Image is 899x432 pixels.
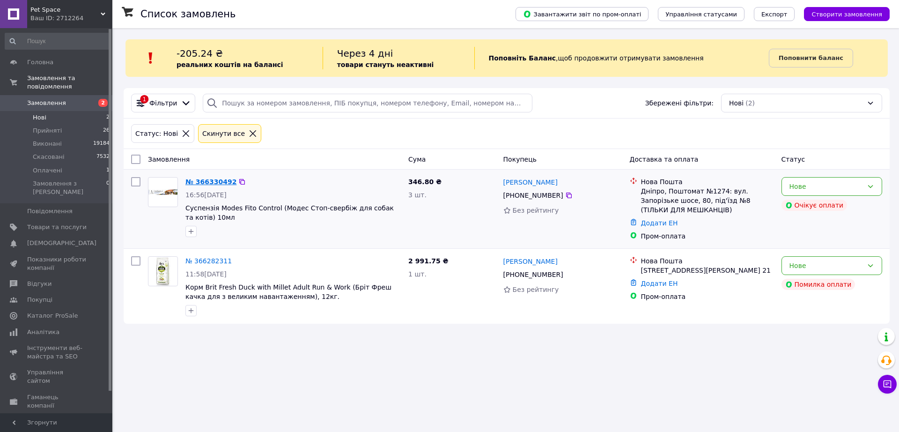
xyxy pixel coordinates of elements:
input: Пошук [5,33,111,50]
b: реальних коштів на балансі [177,61,283,68]
span: Cума [408,156,426,163]
h1: Список замовлень [140,8,236,20]
span: Показники роботи компанії [27,255,87,272]
span: Виконані [33,140,62,148]
span: Завантажити звіт по пром-оплаті [523,10,641,18]
div: Дніпро, Поштомат №1274: вул. Запорізьке шосе, 80, під'їзд №8 (ТІЛЬКИ ДЛЯ МЕШКАНЦІВ) [641,186,774,215]
span: Головна [27,58,53,67]
button: Завантажити звіт по пром-оплаті [516,7,648,21]
span: 1 шт. [408,270,427,278]
div: Пром-оплата [641,231,774,241]
a: Поповнити баланс [769,49,853,67]
span: Інструменти веб-майстра та SEO [27,344,87,361]
span: Збережені фільтри: [645,98,714,108]
span: Нові [33,113,46,122]
span: Створити замовлення [811,11,882,18]
span: 1 [106,166,110,175]
div: Помилка оплати [781,279,855,290]
div: [PHONE_NUMBER] [501,189,565,202]
img: Фото товару [154,257,172,286]
span: 16:56[DATE] [185,191,227,199]
span: -205.24 ₴ [177,48,223,59]
a: Додати ЕН [641,280,678,287]
button: Створити замовлення [804,7,890,21]
span: Pet Space [30,6,101,14]
span: Замовлення [27,99,66,107]
span: Через 4 дні [337,48,393,59]
span: Прийняті [33,127,62,135]
span: Скасовані [33,153,65,161]
div: [STREET_ADDRESS][PERSON_NAME] 21 [641,266,774,275]
b: Поповніть Баланс [489,54,556,62]
span: Гаманець компанії [27,393,87,410]
span: 26 [103,127,110,135]
a: Суспензія Modes Fito Control (Модес Стоп-свербіж для собак та котів) 10мл [185,204,394,221]
span: Замовлення з [PERSON_NAME] [33,179,106,196]
img: Фото товару [148,189,177,195]
span: Нові [729,98,744,108]
input: Пошук за номером замовлення, ПІБ покупця, номером телефону, Email, номером накладної [203,94,532,112]
span: Покупець [503,156,537,163]
span: Повідомлення [27,207,73,216]
span: 19184 [93,140,110,148]
div: Пром-оплата [641,292,774,301]
span: 2 [98,99,108,107]
span: Управління статусами [665,11,737,18]
div: Нова Пошта [641,177,774,186]
span: Оплачені [33,166,62,175]
span: Управління сайтом [27,368,87,385]
div: Нова Пошта [641,256,774,266]
span: [DEMOGRAPHIC_DATA] [27,239,96,247]
span: Товари та послуги [27,223,87,231]
span: 2 991.75 ₴ [408,257,449,265]
div: Cкинути все [200,128,247,139]
div: [PHONE_NUMBER] [501,268,565,281]
span: 2 [106,113,110,122]
span: 7532 [96,153,110,161]
span: 11:58[DATE] [185,270,227,278]
a: Фото товару [148,177,178,207]
div: Нове [789,181,863,192]
span: Без рейтингу [513,207,559,214]
span: Покупці [27,296,52,304]
div: Очікує оплати [781,200,847,211]
div: Ваш ID: 2712264 [30,14,112,22]
button: Експорт [754,7,795,21]
span: 0 [106,179,110,196]
a: Корм Brit Fresh Duck with Millet Adult Run & Work (Бріт Фреш качка для з великим навантаженням), ... [185,283,391,300]
a: № 366282311 [185,257,232,265]
span: Без рейтингу [513,286,559,293]
span: (2) [745,99,755,107]
b: Поповнити баланс [779,54,843,61]
a: Фото товару [148,256,178,286]
span: 3 шт. [408,191,427,199]
span: Експорт [761,11,788,18]
span: Каталог ProSale [27,312,78,320]
span: 346.80 ₴ [408,178,442,186]
span: Фільтри [149,98,177,108]
span: Статус [781,156,805,163]
button: Управління статусами [658,7,744,21]
span: Аналітика [27,328,59,336]
span: Доставка та оплата [630,156,699,163]
div: Статус: Нові [133,128,180,139]
a: № 366330492 [185,178,236,186]
div: Нове [789,261,863,271]
a: [PERSON_NAME] [503,178,558,187]
span: Відгуки [27,280,52,288]
a: Створити замовлення [795,10,890,17]
div: , щоб продовжити отримувати замовлення [474,47,769,69]
a: Додати ЕН [641,219,678,227]
span: Замовлення та повідомлення [27,74,112,91]
button: Чат з покупцем [878,375,897,394]
a: [PERSON_NAME] [503,257,558,266]
img: :exclamation: [144,51,158,65]
b: товари стануть неактивні [337,61,434,68]
span: Замовлення [148,156,190,163]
